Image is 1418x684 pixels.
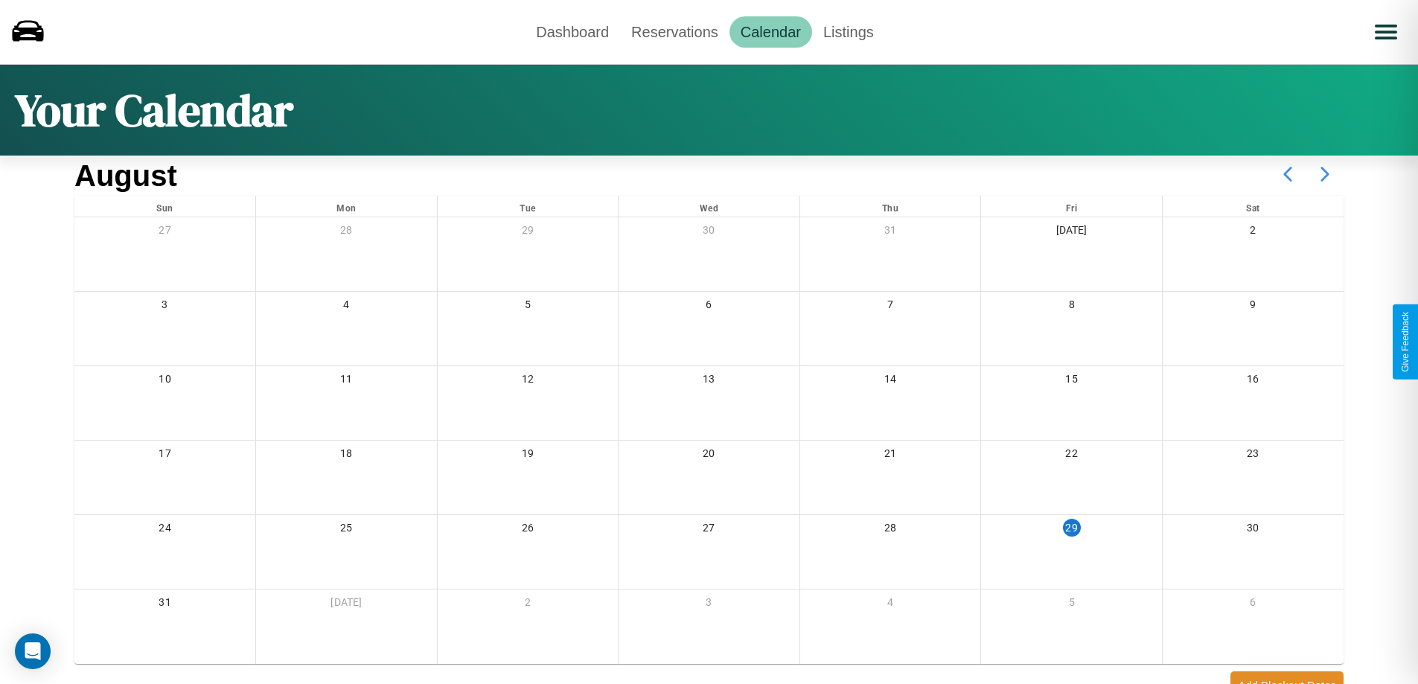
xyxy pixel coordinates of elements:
[1163,217,1344,248] div: 2
[1163,441,1344,471] div: 23
[619,217,799,248] div: 30
[438,366,619,397] div: 12
[256,217,437,248] div: 28
[1163,515,1344,546] div: 30
[800,441,981,471] div: 21
[74,196,255,217] div: Sun
[74,589,255,620] div: 31
[74,441,255,471] div: 17
[256,196,437,217] div: Mon
[1163,366,1344,397] div: 16
[74,366,255,397] div: 10
[74,515,255,546] div: 24
[812,16,885,48] a: Listings
[438,441,619,471] div: 19
[1163,292,1344,322] div: 9
[981,441,1162,471] div: 22
[800,196,981,217] div: Thu
[620,16,729,48] a: Reservations
[15,80,293,141] h1: Your Calendar
[800,366,981,397] div: 14
[256,515,437,546] div: 25
[256,292,437,322] div: 4
[981,366,1162,397] div: 15
[1063,519,1081,537] div: 29
[981,589,1162,620] div: 5
[74,217,255,248] div: 27
[800,515,981,546] div: 28
[438,292,619,322] div: 5
[1163,589,1344,620] div: 6
[619,515,799,546] div: 27
[619,441,799,471] div: 20
[619,196,799,217] div: Wed
[800,589,981,620] div: 4
[981,196,1162,217] div: Fri
[981,292,1162,322] div: 8
[256,441,437,471] div: 18
[619,589,799,620] div: 3
[981,217,1162,248] div: [DATE]
[438,196,619,217] div: Tue
[438,589,619,620] div: 2
[256,366,437,397] div: 11
[800,292,981,322] div: 7
[729,16,812,48] a: Calendar
[800,217,981,248] div: 31
[1365,11,1407,53] button: Open menu
[619,366,799,397] div: 13
[74,159,177,193] h2: August
[1163,196,1344,217] div: Sat
[619,292,799,322] div: 6
[15,633,51,669] div: Open Intercom Messenger
[74,292,255,322] div: 3
[438,217,619,248] div: 29
[256,589,437,620] div: [DATE]
[1400,312,1411,372] div: Give Feedback
[438,515,619,546] div: 26
[525,16,620,48] a: Dashboard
